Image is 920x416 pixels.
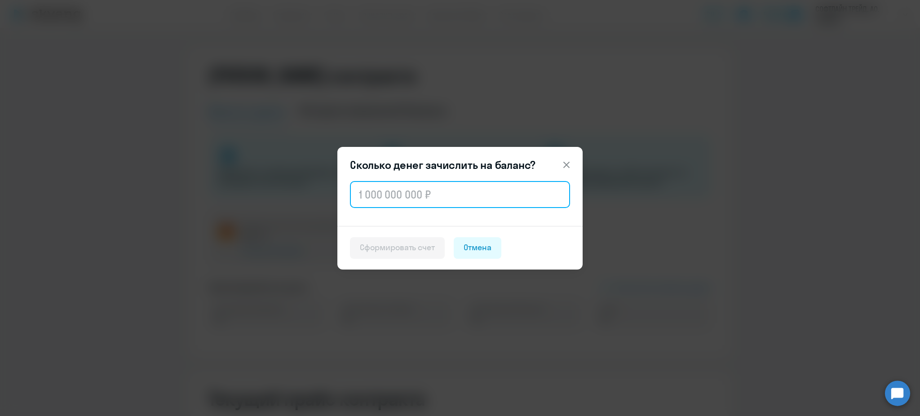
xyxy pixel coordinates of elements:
[464,242,491,253] div: Отмена
[350,181,570,208] input: 1 000 000 000 ₽
[350,237,445,259] button: Сформировать счет
[360,242,435,253] div: Сформировать счет
[337,158,583,172] header: Сколько денег зачислить на баланс?
[454,237,501,259] button: Отмена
